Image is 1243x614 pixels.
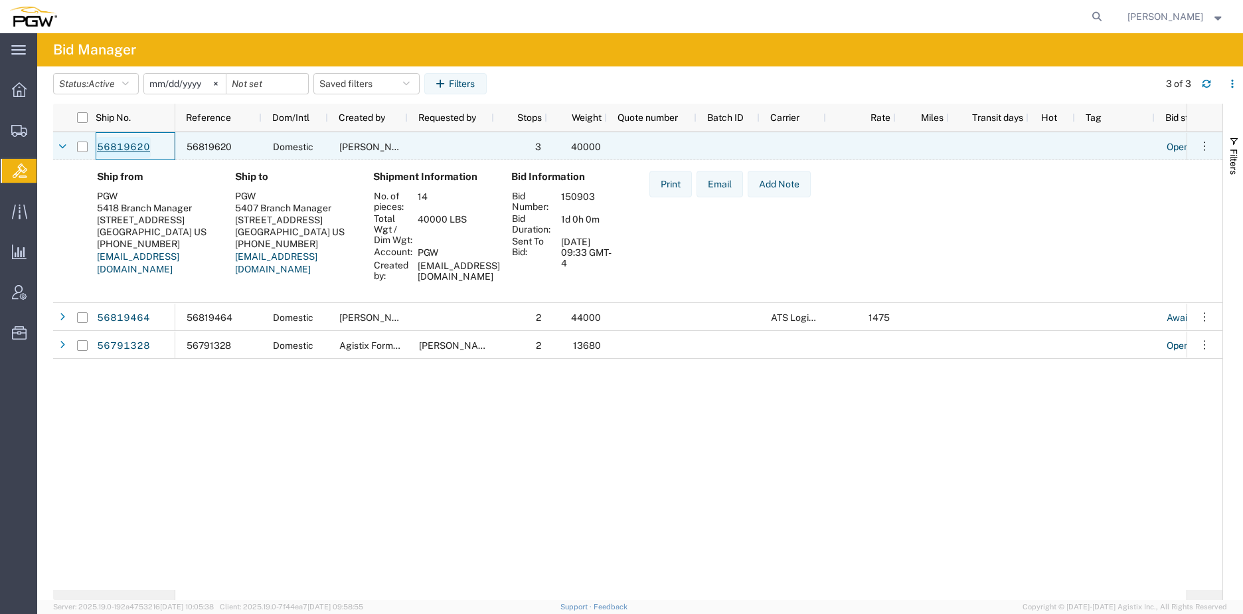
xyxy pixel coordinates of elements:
span: Transit days [959,112,1023,123]
div: [GEOGRAPHIC_DATA] US [97,226,214,238]
a: 56819464 [96,308,151,329]
h4: Bid Manager [53,33,136,66]
div: 5407 Branch Manager [235,202,352,214]
span: Domestic [273,312,313,323]
a: [EMAIL_ADDRESS][DOMAIN_NAME] [97,251,179,275]
a: [EMAIL_ADDRESS][DOMAIN_NAME] [235,251,317,275]
span: Client: 2025.19.0-7f44ea7 [220,603,363,611]
span: 56791328 [187,340,231,351]
span: Requested by [418,112,476,123]
button: Add Note [748,171,811,197]
span: Agistix Form Services [339,340,432,351]
th: Bid Duration: [511,213,556,235]
span: 1475 [869,312,890,323]
span: Tag [1086,112,1102,123]
span: Lisa Shaffner [419,340,495,351]
h4: Ship to [235,171,352,183]
button: Saved filters [313,73,420,94]
span: Server: 2025.19.0-192a4753216 [53,603,214,611]
span: Dom/Intl [272,112,309,123]
td: 14 [413,190,505,213]
button: [PERSON_NAME] [1127,9,1225,25]
span: 13680 [573,340,601,351]
a: Support [560,603,594,611]
div: 5418 Branch Manager [97,202,214,214]
td: 40000 LBS [413,213,505,246]
span: Domestic [273,340,313,351]
span: Hot [1041,112,1057,123]
th: Bid Number: [511,190,556,213]
th: Created by: [373,259,413,283]
span: Rate [837,112,890,123]
a: 56819620 [96,137,151,158]
div: PGW [97,190,214,202]
span: 3 [535,142,541,152]
span: Domestic [273,142,313,152]
span: Bid status [1165,112,1207,123]
span: [DATE] 09:58:55 [307,603,363,611]
span: Active [88,78,115,89]
a: Feedback [594,603,627,611]
div: 3 of 3 [1166,77,1191,91]
span: 56819464 [187,312,232,323]
span: ATS Logistics [771,312,829,323]
span: Filters [1228,149,1239,175]
span: Weight [558,112,602,123]
td: [EMAIL_ADDRESS][DOMAIN_NAME] [413,259,505,283]
td: [DATE] 09:33 GMT-4 [556,235,618,270]
span: Copyright © [DATE]-[DATE] Agistix Inc., All Rights Reserved [1023,601,1227,613]
span: Quote number [618,112,678,123]
span: Created by [339,112,385,123]
a: Open [1166,137,1190,158]
span: Stops [505,112,542,123]
span: 40000 [571,142,601,152]
div: [STREET_ADDRESS] [97,214,214,226]
h4: Bid Information [511,171,618,183]
h4: Ship from [97,171,214,183]
div: PGW [235,190,352,202]
th: Sent To Bid: [511,235,556,270]
th: Total Wgt / Dim Wgt: [373,213,413,246]
span: Ship No. [96,112,131,123]
button: Print [649,171,692,197]
input: Not set [144,74,226,94]
div: [STREET_ADDRESS] [235,214,352,226]
img: logo [9,7,57,27]
th: No. of pieces: [373,190,413,213]
a: 56791328 [96,336,151,357]
span: 56819620 [187,142,232,152]
span: 2 [536,312,541,323]
span: Reference [186,112,231,123]
a: Open [1166,336,1190,357]
div: [GEOGRAPHIC_DATA] US [235,226,352,238]
div: [PHONE_NUMBER] [97,238,214,250]
span: Miles [906,112,944,123]
button: Filters [424,73,487,94]
div: [PHONE_NUMBER] [235,238,352,250]
td: PGW [413,246,505,259]
button: Status:Active [53,73,139,94]
span: 44000 [571,312,601,323]
th: Account: [373,246,413,259]
button: Email [697,171,743,197]
h4: Shipment Information [373,171,490,183]
span: Jesse Dawson [339,142,415,152]
span: [DATE] 10:05:38 [160,603,214,611]
input: Not set [226,74,308,94]
span: Jesse Dawson [339,312,415,323]
td: 150903 [556,190,618,213]
span: Jesse Dawson [1127,9,1203,24]
span: 2 [536,340,541,351]
span: Carrier [770,112,799,123]
span: Batch ID [707,112,744,123]
td: 1d 0h 0m [556,213,618,235]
